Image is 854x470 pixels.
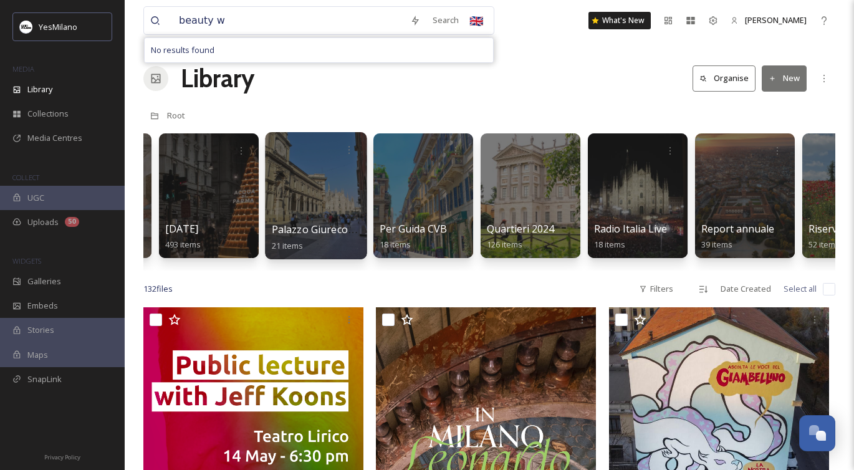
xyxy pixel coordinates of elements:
span: Radio Italia Live 2022 [594,222,692,236]
span: Root [167,110,185,121]
span: 126 items [487,239,522,250]
a: Report annuale 202239 items [701,223,799,250]
a: Radio Italia Live 202218 items [594,223,692,250]
span: 21 items [272,239,304,251]
span: WIDGETS [12,256,41,266]
div: 🇬🇧 [465,9,487,32]
span: [PERSON_NAME] [745,14,807,26]
a: Root [167,108,185,123]
span: 39 items [701,239,732,250]
span: 52 items [808,239,840,250]
span: Galleries [27,276,61,287]
div: 50 [65,217,79,227]
span: Select all [784,283,817,295]
span: Library [27,84,52,95]
a: Organise [693,65,762,91]
span: 493 items [165,239,201,250]
span: Quartieri 2024 [487,222,554,236]
span: Embeds [27,300,58,312]
span: SnapLink [27,373,62,385]
span: Per Guida CVB [380,222,447,236]
a: [PERSON_NAME] [724,8,813,32]
button: Open Chat [799,415,835,451]
div: Search [426,8,465,32]
input: Search your library [173,7,404,34]
span: Report annuale 2022 [701,222,799,236]
span: Stories [27,324,54,336]
span: Uploads [27,216,59,228]
button: New [762,65,807,91]
span: Maps [27,349,48,361]
span: Palazzo Giureconsulti [272,223,375,236]
span: Privacy Policy [44,453,80,461]
span: MEDIA [12,64,34,74]
a: Library [181,60,254,97]
span: [DATE] [165,222,198,236]
button: Organise [693,65,756,91]
span: 18 items [380,239,411,250]
a: Per Guida CVB18 items [380,223,447,250]
span: No results found [151,44,214,56]
div: Date Created [714,277,777,301]
div: Filters [633,277,679,301]
a: What's New [588,12,651,29]
span: UGC [27,192,44,204]
span: 132 file s [143,283,173,295]
span: YesMilano [39,21,77,32]
span: Media Centres [27,132,82,144]
a: Privacy Policy [44,449,80,464]
img: Logo%20YesMilano%40150x.png [20,21,32,33]
span: 18 items [594,239,625,250]
span: COLLECT [12,173,39,182]
span: Collections [27,108,69,120]
a: [DATE]493 items [165,223,201,250]
a: Palazzo Giureconsulti21 items [272,224,375,251]
a: Quartieri 2024126 items [487,223,554,250]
